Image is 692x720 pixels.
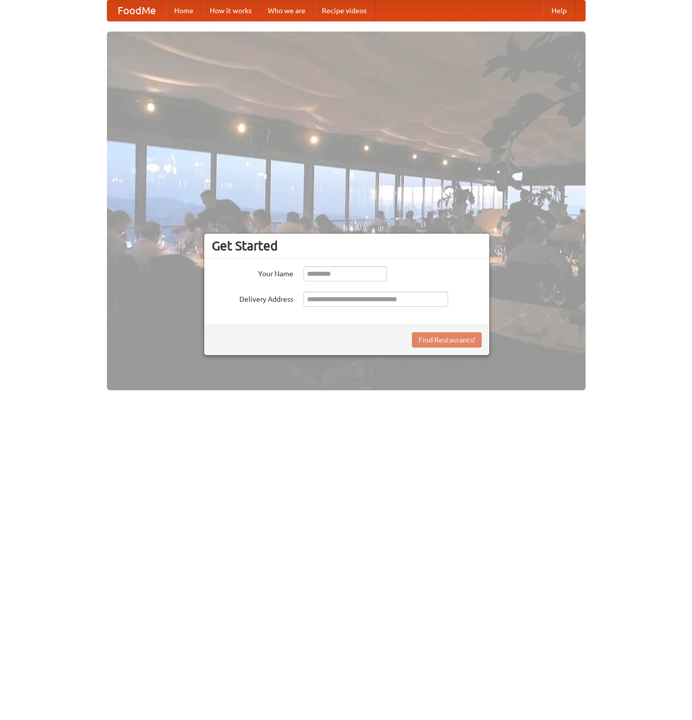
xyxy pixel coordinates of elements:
[543,1,575,21] a: Help
[202,1,260,21] a: How it works
[166,1,202,21] a: Home
[212,238,482,253] h3: Get Started
[212,266,293,279] label: Your Name
[412,332,482,348] button: Find Restaurants!
[260,1,314,21] a: Who we are
[314,1,375,21] a: Recipe videos
[212,292,293,304] label: Delivery Address
[107,1,166,21] a: FoodMe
